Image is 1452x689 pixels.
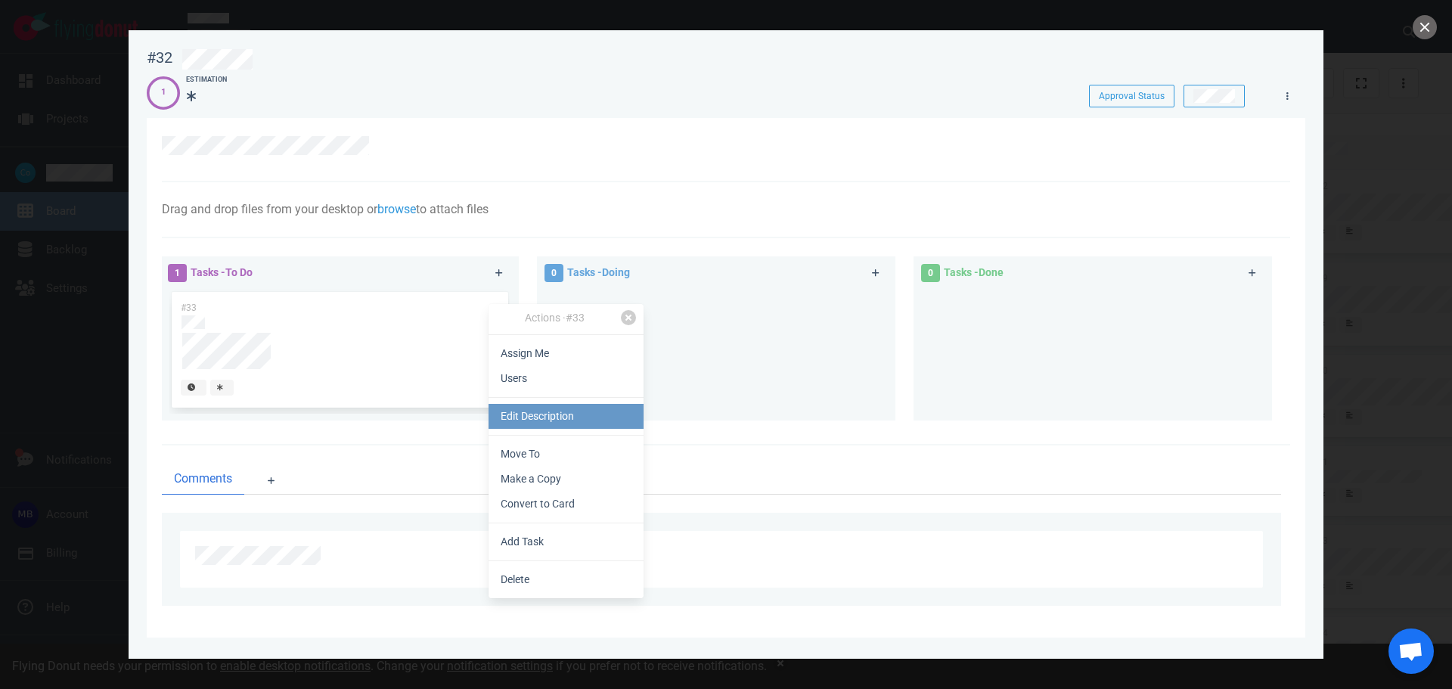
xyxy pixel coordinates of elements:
span: 1 [168,264,187,282]
span: to attach files [416,202,489,216]
span: Drag and drop files from your desktop or [162,202,377,216]
div: Open de chat [1388,628,1434,674]
span: Tasks - Done [944,266,1004,278]
div: Actions · #33 [489,310,621,328]
a: Move To [489,442,644,467]
a: Convert to Card [489,492,644,517]
div: Estimation [186,75,227,85]
a: browse [377,202,416,216]
a: Make a Copy [489,467,644,492]
span: 0 [544,264,563,282]
span: #33 [181,303,197,313]
div: 1 [161,86,166,99]
a: Assign Me [489,341,644,366]
span: Tasks - To Do [191,266,253,278]
span: 0 [921,264,940,282]
span: Comments [174,470,232,488]
a: Users [489,366,644,391]
span: Tasks - Doing [567,266,630,278]
a: Delete [489,567,644,592]
button: close [1413,15,1437,39]
div: #32 [147,48,172,67]
a: Add Task [489,529,644,554]
a: Edit Description [489,404,644,429]
button: Approval Status [1089,85,1174,107]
